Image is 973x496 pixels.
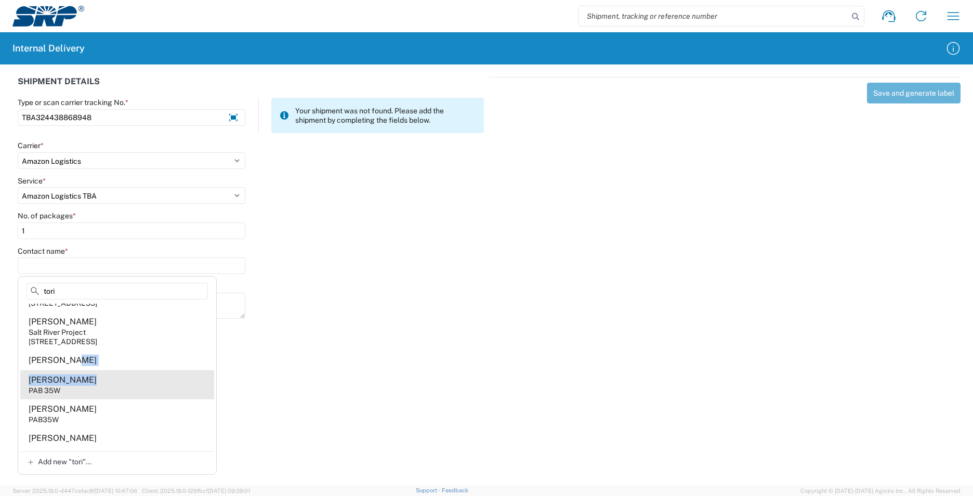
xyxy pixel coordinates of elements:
[29,316,97,328] div: [PERSON_NAME]
[29,403,97,415] div: [PERSON_NAME]
[29,386,60,395] div: PAB 35W
[800,486,961,495] span: Copyright © [DATE]-[DATE] Agistix Inc., All Rights Reserved
[442,487,468,493] a: Feedback
[18,246,68,256] label: Contact name
[18,98,128,107] label: Type or scan carrier tracking No.
[18,176,46,186] label: Service
[29,328,86,337] div: Salt River Project
[18,77,484,98] div: SHIPMENT DETAILS
[29,337,97,346] div: [STREET_ADDRESS]
[29,415,59,424] div: PAB35W
[12,42,85,55] h2: Internal Delivery
[29,355,97,366] div: [PERSON_NAME]
[208,488,250,494] span: [DATE] 09:39:01
[95,488,137,494] span: [DATE] 10:47:06
[29,374,97,386] div: [PERSON_NAME]
[18,211,76,220] label: No. of packages
[29,433,97,444] div: [PERSON_NAME]
[579,6,848,26] input: Shipment, tracking or reference number
[142,488,250,494] span: Client: 2025.19.0-129fbcf
[12,6,84,27] img: srp
[416,487,442,493] a: Support
[295,106,476,125] span: Your shipment was not found. Please add the shipment by completing the fields below.
[12,488,137,494] span: Server: 2025.19.0-d447cefac8f
[18,141,44,150] label: Carrier
[38,457,91,466] span: Add new "tori"...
